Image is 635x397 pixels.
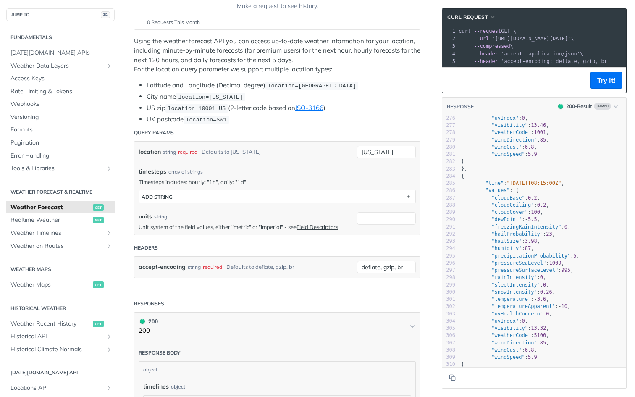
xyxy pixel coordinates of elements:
span: --request [474,28,501,34]
div: 303 [442,310,455,318]
span: get [93,217,104,223]
span: 200 [140,319,145,324]
span: : , [461,274,546,280]
span: 85 [540,137,546,143]
span: : , [461,311,552,317]
div: 310 [442,361,455,368]
button: ADD string [139,190,415,203]
a: Weather Data LayersShow subpages for Weather Data Layers [6,60,115,72]
span: get [93,321,104,327]
span: 13.46 [531,122,546,128]
div: 298 [442,274,455,281]
span: Webhooks [10,100,113,108]
span: : , [461,260,564,266]
button: 200200-ResultExample [554,102,622,110]
span: location=[GEOGRAPHIC_DATA] [268,83,356,89]
span: : , [461,332,549,338]
span: "hailSize" [491,238,522,244]
span: - [525,216,528,222]
div: 308 [442,347,455,354]
span: 85 [540,340,546,346]
div: 280 [442,144,455,151]
span: : , [461,231,555,237]
span: : , [461,137,549,143]
button: Show subpages for Weather Timelines [106,230,113,237]
svg: Chevron [409,323,416,330]
div: 282 [442,158,455,165]
span: 'accept-encoding: deflate, gzip, br' [501,58,610,64]
span: "pressureSurfaceLevel" [491,267,558,273]
span: "uvHealthConcern" [491,311,543,317]
div: required [203,261,222,273]
div: 293 [442,238,455,245]
button: 200 200200 [139,317,416,336]
span: Pagination [10,139,113,147]
span: Weather Maps [10,281,91,289]
p: Using the weather forecast API you can access up-to-date weather information for your location, i... [134,37,420,74]
a: Error Handling [6,150,115,162]
a: Weather Recent Historyget [6,318,115,330]
span: : , [461,289,555,295]
a: ISO-3166 [295,104,323,112]
div: ADD string [142,194,173,200]
p: Unit system of the field values, either "metric" or "imperial" - see [139,223,353,231]
span: : , [461,325,549,331]
div: 309 [442,354,455,361]
a: Tools & LibrariesShow subpages for Tools & Libraries [6,162,115,175]
span: --compressed [474,43,510,49]
span: --header [474,51,498,57]
span: get [93,281,104,288]
span: { [461,173,464,179]
span: 5 [573,253,576,259]
div: required [178,146,197,158]
span: "windGust" [491,144,522,150]
span: Rate Limiting & Tokens [10,87,113,96]
a: Weather Mapsget [6,279,115,291]
span: Historical API [10,332,104,341]
span: timesteps [139,167,166,176]
span: 5.9 [528,354,537,360]
div: 305 [442,325,455,332]
span: : , [461,282,549,288]
li: UK postcode [147,115,420,124]
span: : , [461,253,580,259]
span: Access Keys [10,74,113,83]
span: "snowIntensity" [491,289,537,295]
a: Formats [6,124,115,136]
span: [DATE][DOMAIN_NAME] APIs [10,49,113,57]
button: Show subpages for Historical Climate Normals [106,346,113,353]
span: 0 [522,318,525,324]
div: 287 [442,195,455,202]
a: [DATE][DOMAIN_NAME] APIs [6,47,115,59]
span: \ [459,43,513,49]
span: : , [461,216,540,222]
span: "uvIndex" [491,318,519,324]
a: Versioning [6,111,115,124]
span: "visibility" [491,325,528,331]
span: 100 [531,209,540,215]
h2: Fundamentals [6,34,115,41]
div: 307 [442,339,455,347]
span: 0 [564,224,567,230]
span: "weatherCode" [491,332,531,338]
span: location=10001 US [168,105,226,112]
a: Webhooks [6,98,115,110]
span: "sleetIntensity" [491,282,540,288]
span: "rainIntensity" [491,274,537,280]
span: : , [461,122,549,128]
span: "values" [485,187,510,193]
a: Field Descriptors [297,223,338,230]
div: 299 [442,281,455,289]
span: : , [461,318,528,324]
span: 0 Requests This Month [147,18,200,26]
span: Error Handling [10,152,113,160]
div: 286 [442,187,455,194]
div: 301 [442,296,455,303]
div: 304 [442,318,455,325]
button: Show subpages for Locations API [106,385,113,392]
span: : [461,354,537,360]
a: Historical APIShow subpages for Historical API [6,330,115,343]
div: 4 [442,50,457,58]
div: object [139,362,413,378]
span: Weather on Routes [10,242,104,250]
